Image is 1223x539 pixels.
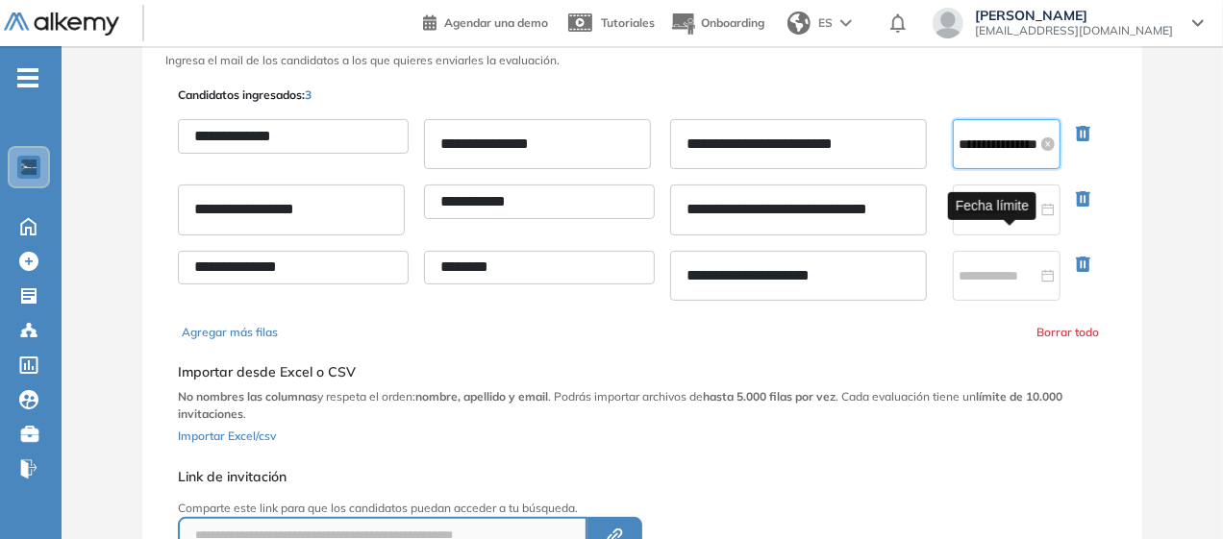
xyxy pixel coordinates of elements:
p: Comparte este link para que los candidatos puedan acceder a tu búsqueda. [178,500,907,517]
span: Importar Excel/csv [178,429,276,443]
b: No nombres las columnas [178,389,317,404]
img: arrow [840,19,852,27]
span: close-circle [1041,137,1055,151]
button: Borrar todo [1036,324,1099,341]
img: Logo [4,12,119,37]
img: https://assets.alkemy.org/workspaces/1802/d452bae4-97f6-47ab-b3bf-1c40240bc960.jpg [21,159,37,175]
a: Agendar una demo [423,10,548,33]
b: límite de 10.000 invitaciones [178,389,1062,421]
h5: Importar desde Excel o CSV [178,364,1107,380]
img: world [787,12,811,35]
h5: Link de invitación [178,469,907,485]
i: - [17,76,38,80]
span: [EMAIL_ADDRESS][DOMAIN_NAME] [975,23,1173,38]
span: Onboarding [701,15,764,30]
h3: Ingresa el mail de los candidatos a los que quieres enviarles la evaluación. [165,54,1119,67]
div: Fecha límite [948,192,1036,220]
p: Candidatos ingresados: [178,86,312,104]
p: y respeta el orden: . Podrás importar archivos de . Cada evaluación tiene un . [178,388,1107,423]
span: Tutoriales [601,15,655,30]
button: Importar Excel/csv [178,423,276,446]
b: nombre, apellido y email [415,389,548,404]
button: Agregar más filas [182,324,278,341]
span: 3 [305,87,312,102]
span: Agendar una demo [444,15,548,30]
span: [PERSON_NAME] [975,8,1173,23]
button: Onboarding [670,3,764,44]
b: hasta 5.000 filas por vez [703,389,836,404]
span: ES [818,14,833,32]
